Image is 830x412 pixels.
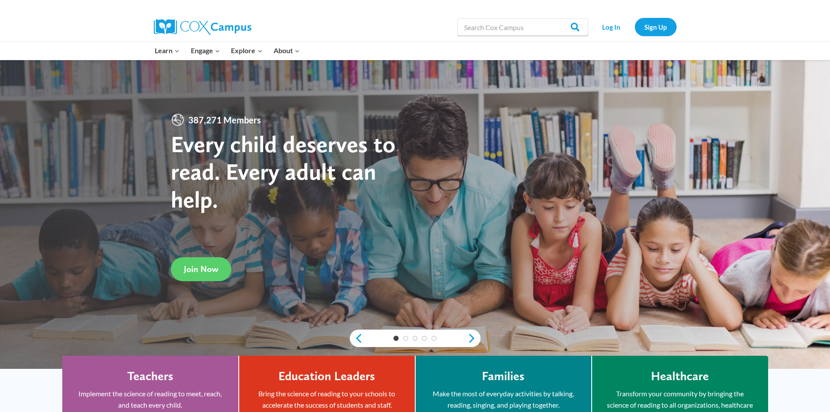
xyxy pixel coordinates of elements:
[482,369,525,384] h4: Families
[403,336,408,341] a: 2
[252,388,402,410] p: Bring the science of reading to your schools to accelerate the success of students and staff.
[274,45,300,56] span: About
[350,330,481,347] div: content slider buttons
[635,18,677,36] a: Sign Up
[75,388,225,410] p: Implement the science of reading to meet, reach, and teach every child.
[350,333,363,344] a: previous
[393,336,399,341] a: 1
[154,19,251,35] img: Cox Campus
[429,388,578,410] p: Make the most of everyday activities by talking, reading, singing, and playing together.
[191,45,220,56] span: Engage
[184,264,218,274] span: Join Now
[185,113,264,127] span: 387,271 Members
[457,18,588,36] input: Search Cox Campus
[651,369,709,384] h4: Healthcare
[155,45,180,56] span: Learn
[413,336,418,341] a: 3
[468,333,481,344] a: next
[171,130,396,213] strong: Every child deserves to read. Every adult can help.
[422,336,427,341] a: 4
[593,18,677,36] nav: Secondary Navigation
[127,369,173,384] h4: Teachers
[278,369,375,384] h4: Education Leaders
[171,257,231,281] a: Join Now
[231,45,262,56] span: Explore
[149,41,305,60] nav: Primary Navigation
[593,18,630,36] a: Log In
[431,336,437,341] a: 5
